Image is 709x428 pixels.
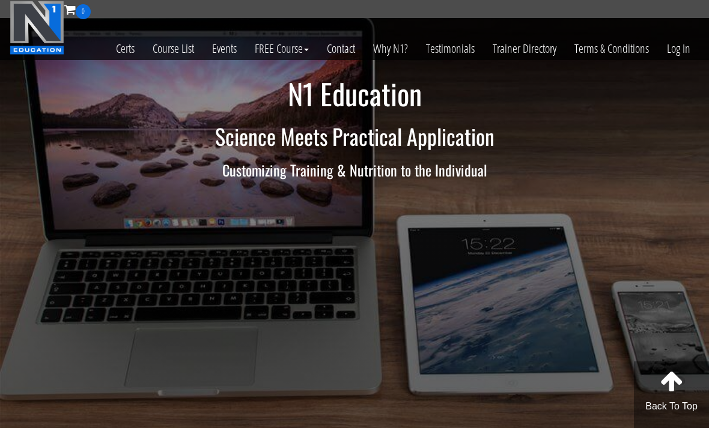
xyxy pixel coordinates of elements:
a: Events [203,19,246,78]
a: Course List [144,19,203,78]
img: n1-education [10,1,64,55]
a: Terms & Conditions [565,19,658,78]
a: Testimonials [417,19,484,78]
a: Trainer Directory [484,19,565,78]
h1: N1 Education [9,78,700,110]
a: Certs [107,19,144,78]
span: 0 [76,4,91,19]
h2: Science Meets Practical Application [9,124,700,148]
a: Log In [658,19,699,78]
a: FREE Course [246,19,318,78]
a: Contact [318,19,364,78]
a: Why N1? [364,19,417,78]
p: Back To Top [634,399,709,414]
a: 0 [64,1,91,17]
h3: Customizing Training & Nutrition to the Individual [9,162,700,178]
